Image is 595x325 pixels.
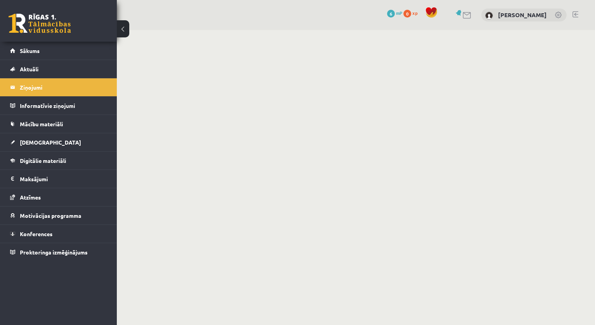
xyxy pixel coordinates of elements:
span: Mācību materiāli [20,120,63,127]
span: xp [412,10,417,16]
a: 0 xp [403,10,421,16]
a: Ziņojumi [10,78,107,96]
span: mP [396,10,402,16]
a: Atzīmes [10,188,107,206]
span: Konferences [20,230,53,237]
span: Motivācijas programma [20,212,81,219]
a: Sākums [10,42,107,60]
span: Proktoringa izmēģinājums [20,249,88,256]
a: Maksājumi [10,170,107,188]
legend: Maksājumi [20,170,107,188]
a: [PERSON_NAME] [498,11,547,19]
span: 0 [403,10,411,18]
legend: Informatīvie ziņojumi [20,97,107,115]
a: 6 mP [387,10,402,16]
a: Digitālie materiāli [10,152,107,170]
a: Proktoringa izmēģinājums [10,243,107,261]
a: Aktuāli [10,60,107,78]
legend: Ziņojumi [20,78,107,96]
a: Motivācijas programma [10,207,107,224]
a: [DEMOGRAPHIC_DATA] [10,133,107,151]
span: Aktuāli [20,65,39,72]
img: Ritvars Kleins [485,12,493,19]
span: 6 [387,10,395,18]
a: Rīgas 1. Tālmācības vidusskola [9,14,71,33]
span: Digitālie materiāli [20,157,66,164]
span: Atzīmes [20,194,41,201]
a: Informatīvie ziņojumi [10,97,107,115]
a: Konferences [10,225,107,243]
span: [DEMOGRAPHIC_DATA] [20,139,81,146]
span: Sākums [20,47,40,54]
a: Mācību materiāli [10,115,107,133]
